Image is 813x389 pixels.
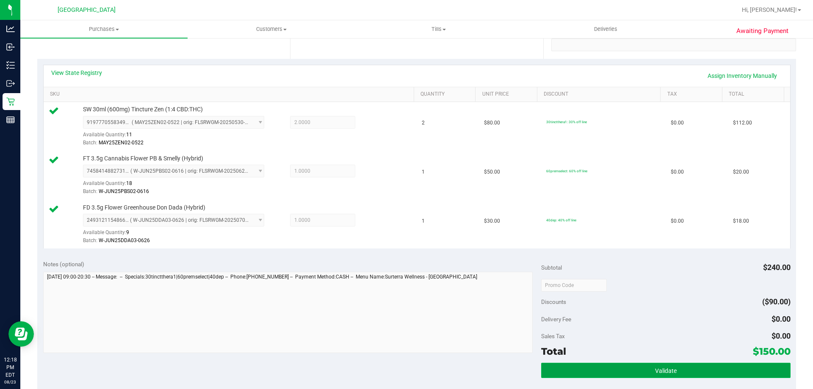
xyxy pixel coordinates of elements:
[742,6,797,13] span: Hi, [PERSON_NAME]!
[99,140,144,146] span: MAY25ZEN02-0522
[484,168,500,176] span: $50.00
[671,168,684,176] span: $0.00
[43,261,84,268] span: Notes (optional)
[482,91,534,98] a: Unit Price
[541,345,566,357] span: Total
[420,91,472,98] a: Quantity
[733,119,752,127] span: $112.00
[58,6,116,14] span: [GEOGRAPHIC_DATA]
[541,333,565,339] span: Sales Tax
[546,218,576,222] span: 40dep: 40% off line
[541,294,566,309] span: Discounts
[484,119,500,127] span: $80.00
[6,25,15,33] inline-svg: Analytics
[20,20,188,38] a: Purchases
[6,97,15,106] inline-svg: Retail
[6,43,15,51] inline-svg: Inbound
[83,204,205,212] span: FD 3.5g Flower Greenhouse Don Dada (Hybrid)
[126,180,132,186] span: 18
[753,345,791,357] span: $150.00
[126,229,129,235] span: 9
[772,315,791,323] span: $0.00
[422,168,425,176] span: 1
[541,363,790,378] button: Validate
[422,119,425,127] span: 2
[736,26,788,36] span: Awaiting Payment
[4,379,17,385] p: 08/23
[541,316,571,323] span: Delivery Fee
[355,25,522,33] span: Tills
[541,264,562,271] span: Subtotal
[83,105,203,113] span: SW 30ml (600mg) Tincture Zen (1:4 CBD:THC)
[546,120,587,124] span: 30tinctthera1: 30% off line
[6,116,15,124] inline-svg: Reports
[50,91,410,98] a: SKU
[8,321,34,347] iframe: Resource center
[83,154,203,163] span: FT 3.5g Cannabis Flower PB & Smelly (Hybrid)
[729,91,780,98] a: Total
[763,263,791,272] span: $240.00
[762,297,791,306] span: ($90.00)
[671,119,684,127] span: $0.00
[83,226,274,243] div: Available Quantity:
[772,331,791,340] span: $0.00
[188,20,355,38] a: Customers
[83,177,274,194] div: Available Quantity:
[6,79,15,88] inline-svg: Outbound
[20,25,188,33] span: Purchases
[83,129,274,145] div: Available Quantity:
[667,91,719,98] a: Tax
[655,367,677,374] span: Validate
[544,91,657,98] a: Discount
[541,279,607,292] input: Promo Code
[188,25,354,33] span: Customers
[99,237,150,243] span: W-JUN25DDA03-0626
[51,69,102,77] a: View State Registry
[484,217,500,225] span: $30.00
[83,237,97,243] span: Batch:
[733,168,749,176] span: $20.00
[546,169,587,173] span: 60premselect: 60% off line
[702,69,783,83] a: Assign Inventory Manually
[83,188,97,194] span: Batch:
[99,188,149,194] span: W-JUN25PBS02-0616
[522,20,689,38] a: Deliveries
[422,217,425,225] span: 1
[83,140,97,146] span: Batch:
[355,20,522,38] a: Tills
[6,61,15,69] inline-svg: Inventory
[583,25,629,33] span: Deliveries
[4,356,17,379] p: 12:18 PM EDT
[733,217,749,225] span: $18.00
[671,217,684,225] span: $0.00
[126,132,132,138] span: 11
